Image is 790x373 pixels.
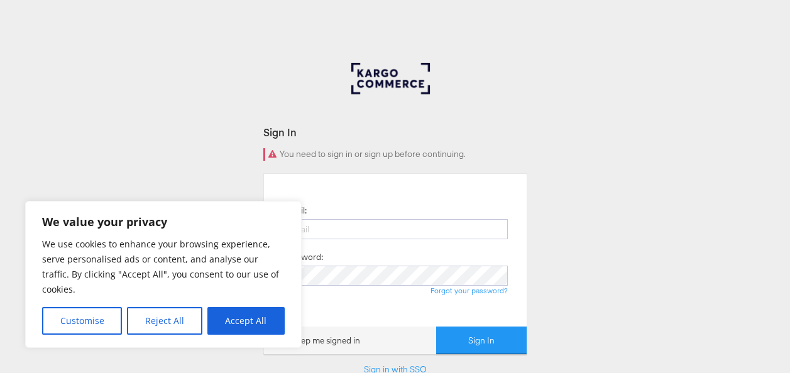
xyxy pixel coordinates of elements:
input: Email [283,219,508,239]
label: Keep me signed in [277,335,360,347]
div: Sign In [263,125,527,139]
button: Reject All [127,307,202,335]
button: Sign In [436,327,527,355]
label: Password: [283,251,323,263]
button: Customise [42,307,122,335]
button: Accept All [207,307,285,335]
div: You need to sign in or sign up before continuing. [263,148,527,161]
a: Forgot your password? [431,286,508,295]
p: We value your privacy [42,214,285,229]
p: We use cookies to enhance your browsing experience, serve personalised ads or content, and analys... [42,237,285,297]
div: We value your privacy [25,201,302,348]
